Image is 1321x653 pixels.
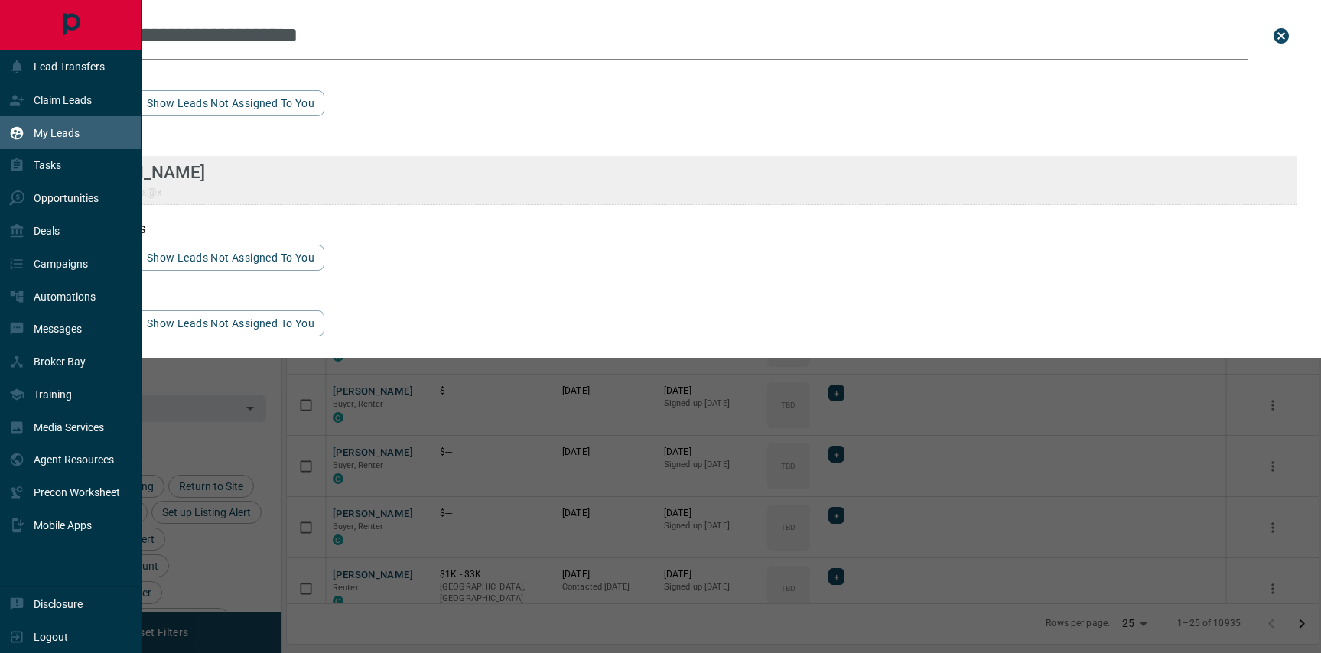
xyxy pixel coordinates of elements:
[58,69,1297,81] h3: name matches
[58,135,1297,147] h3: email matches
[137,245,324,271] button: show leads not assigned to you
[137,90,324,116] button: show leads not assigned to you
[58,289,1297,301] h3: id matches
[1266,21,1297,51] button: close search bar
[58,223,1297,236] h3: phone matches
[137,310,324,336] button: show leads not assigned to you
